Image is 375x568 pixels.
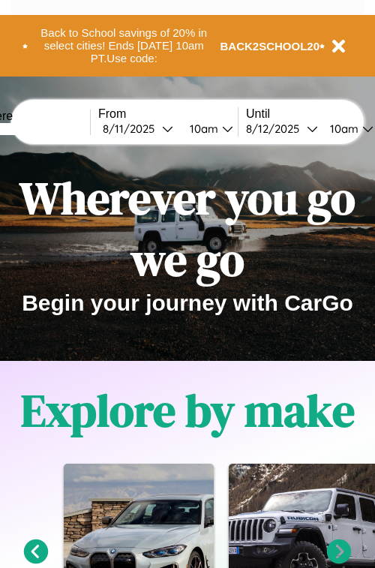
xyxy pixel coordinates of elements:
label: From [98,107,238,121]
button: 10am [178,121,238,137]
button: Back to School savings of 20% in select cities! Ends [DATE] 10am PT.Use code: [28,23,220,69]
button: 8/11/2025 [98,121,178,137]
b: BACK2SCHOOL20 [220,40,320,53]
div: 8 / 11 / 2025 [103,122,162,136]
div: 8 / 12 / 2025 [246,122,307,136]
div: 10am [322,122,362,136]
h1: Explore by make [21,380,355,441]
div: 10am [182,122,222,136]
